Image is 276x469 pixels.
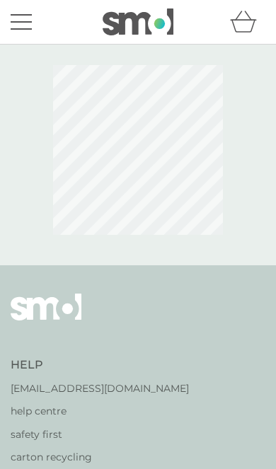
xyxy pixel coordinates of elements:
button: menu [11,8,32,35]
a: safety first [11,427,189,442]
img: smol [11,294,81,342]
div: basket [230,8,265,36]
a: carton recycling [11,449,189,465]
img: smol [103,8,173,35]
a: [EMAIL_ADDRESS][DOMAIN_NAME] [11,381,189,396]
a: help centre [11,403,189,419]
h4: Help [11,357,189,373]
